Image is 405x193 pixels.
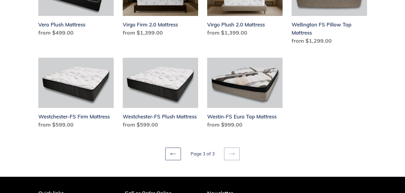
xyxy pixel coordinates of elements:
li: Page 3 of 3 [182,151,223,158]
a: Westchester-FS Plush Mattress [123,58,198,131]
a: Westchester-FS Firm Mattress [38,58,114,131]
a: Westin-FS Euro Top Mattress [207,58,283,131]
